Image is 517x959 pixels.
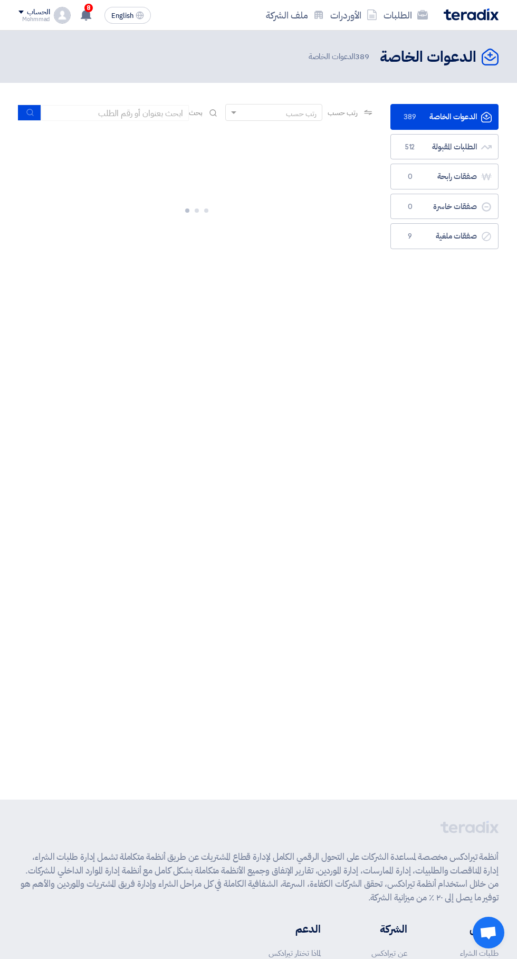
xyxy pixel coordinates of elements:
[444,8,499,21] img: Teradix logo
[309,51,371,63] span: الدعوات الخاصة
[460,947,499,959] a: طلبات الشراء
[41,105,189,121] input: ابحث بعنوان أو رقم الطلب
[380,3,431,27] a: الطلبات
[111,12,133,20] span: English
[328,107,358,118] span: رتب حسب
[390,194,499,220] a: صفقات خاسرة0
[439,921,499,937] li: الحلول
[390,223,499,249] a: صفقات ملغية9
[263,3,327,27] a: ملف الشركة
[27,8,50,17] div: الحساب
[104,7,151,24] button: English
[286,108,317,119] div: رتب حسب
[390,164,499,189] a: صفقات رابحة0
[18,16,50,22] div: Mohmmad
[267,921,321,937] li: الدعم
[352,921,407,937] li: الشركة
[327,3,380,27] a: الأوردرات
[269,947,321,959] a: لماذا تختار تيرادكس
[404,112,416,122] span: 389
[404,172,416,182] span: 0
[404,202,416,212] span: 0
[355,51,369,62] span: 389
[404,231,416,242] span: 9
[390,134,499,160] a: الطلبات المقبولة512
[54,7,71,24] img: profile_test.png
[380,47,476,68] h2: الدعوات الخاصة
[473,917,504,948] div: دردشة مفتوحة
[189,107,203,118] span: بحث
[404,142,416,153] span: 512
[18,850,499,904] p: أنظمة تيرادكس مخصصة لمساعدة الشركات على التحول الرقمي الكامل لإدارة قطاع المشتريات عن طريق أنظمة ...
[371,947,407,959] a: عن تيرادكس
[390,104,499,130] a: الدعوات الخاصة389
[84,4,93,12] span: 8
